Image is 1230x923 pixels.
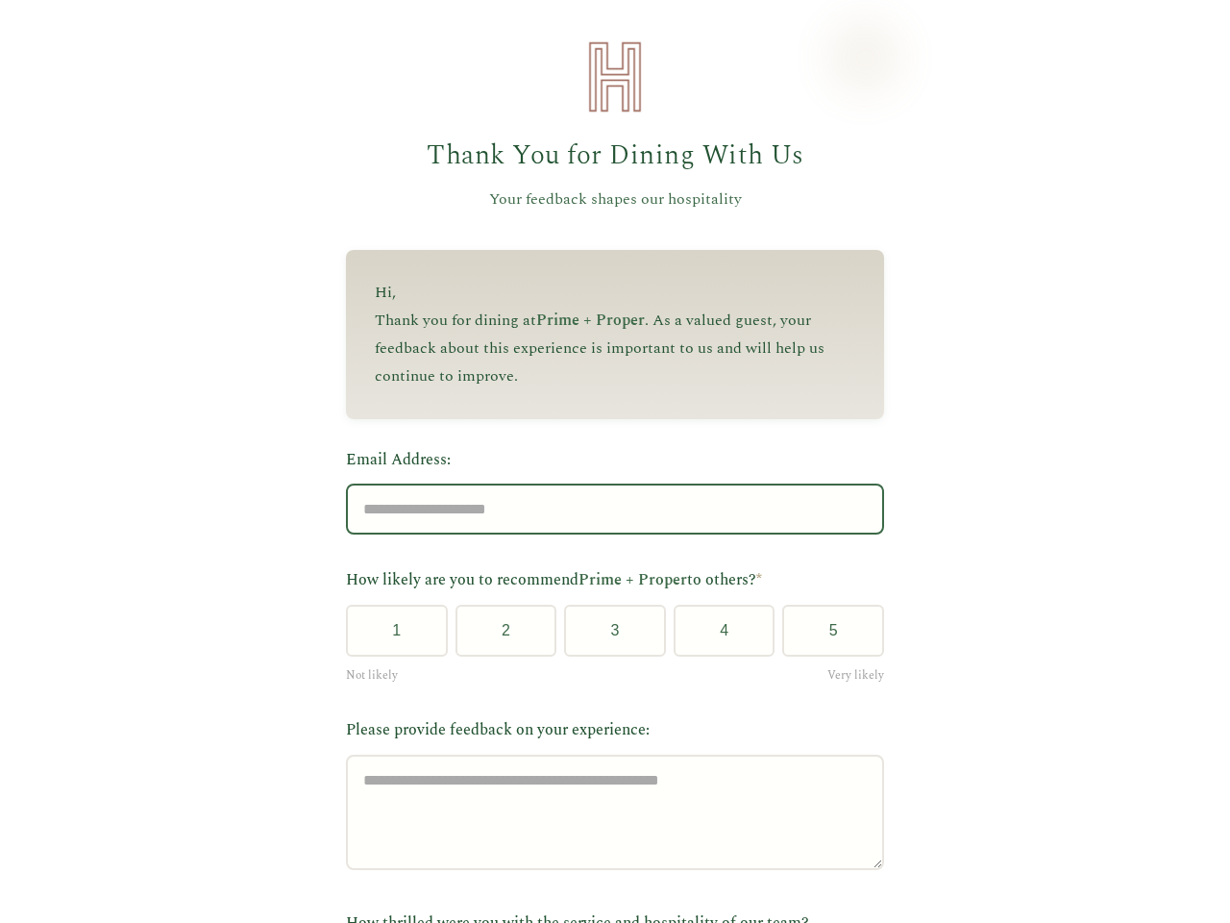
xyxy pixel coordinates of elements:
span: Prime + Proper [578,568,687,591]
p: Your feedback shapes our hospitality [346,187,884,212]
button: 1 [346,605,448,657]
button: 2 [455,605,557,657]
label: How likely are you to recommend to others? [346,568,884,593]
label: Please provide feedback on your experience: [346,718,884,743]
h1: Thank You for Dining With Us [346,135,884,178]
button: 3 [564,605,666,657]
img: Heirloom Hospitality Logo [577,38,653,115]
span: Not likely [346,666,398,685]
label: Email Address: [346,448,884,473]
button: 5 [782,605,884,657]
p: Thank you for dining at . As a valued guest, your feedback about this experience is important to ... [375,307,855,389]
p: Hi , [375,279,855,307]
button: 4 [674,605,775,657]
span: Very likely [827,666,884,685]
span: Prime + Proper [536,309,645,332]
